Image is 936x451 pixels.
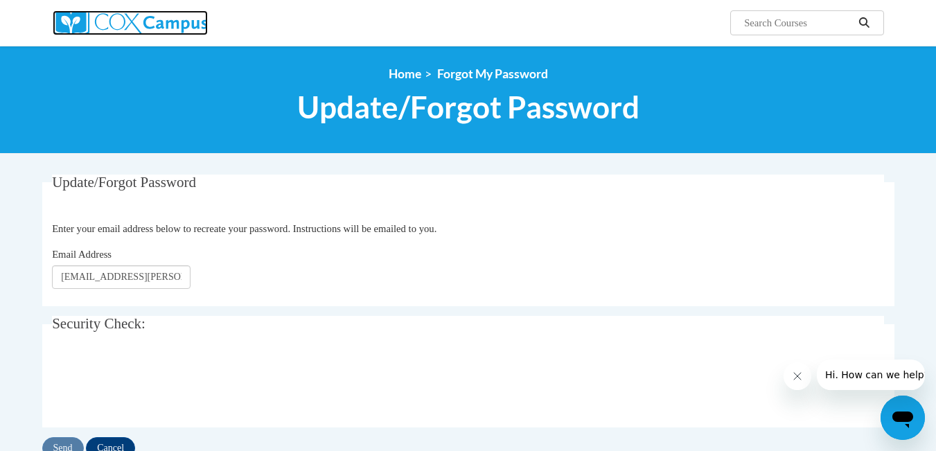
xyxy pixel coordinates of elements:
[297,89,639,125] span: Update/Forgot Password
[53,10,316,35] a: Cox Campus
[52,315,145,332] span: Security Check:
[854,15,874,31] button: Search
[52,174,196,191] span: Update/Forgot Password
[389,67,421,81] a: Home
[52,356,263,410] iframe: reCAPTCHA
[881,396,925,440] iframe: Button to launch messaging window
[52,249,112,260] span: Email Address
[743,15,854,31] input: Search Courses
[784,362,811,390] iframe: Close message
[52,265,191,289] input: Email
[437,67,548,81] span: Forgot My Password
[52,223,436,234] span: Enter your email address below to recreate your password. Instructions will be emailed to you.
[53,10,208,35] img: Cox Campus
[8,10,112,21] span: Hi. How can we help?
[817,360,925,390] iframe: Message from company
